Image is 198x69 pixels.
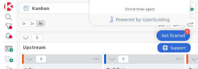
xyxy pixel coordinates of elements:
[32,34,42,42] span: 0
[157,30,190,41] div: Open Get Started checklist, remaining modules: 4
[13,1,29,8] span: Support
[4,2,13,11] img: Visit kanbanzone.com
[36,55,46,63] span: 0
[28,20,36,27] span: 2x
[36,20,45,27] span: 3x
[162,32,185,39] div: Get Started
[93,14,187,25] a: Powered by UserGuiding
[116,16,170,23] span: Powered by UserGuiding
[19,20,28,27] span: 1x
[90,14,190,25] div: Footer
[118,55,129,63] span: 0
[125,7,155,12] div: Do not show again
[32,4,49,12] span: Kanban
[185,29,190,34] div: 4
